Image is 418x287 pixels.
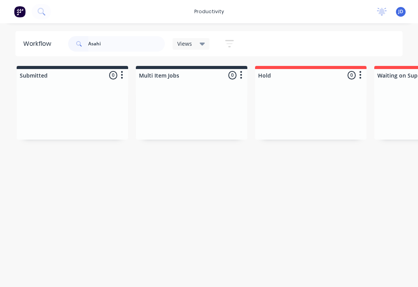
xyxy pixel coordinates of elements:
span: JD [398,8,403,15]
span: Views [177,40,192,48]
div: Workflow [23,39,55,48]
input: Search for orders... [88,36,165,52]
img: Factory [14,6,26,17]
div: productivity [190,6,228,17]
